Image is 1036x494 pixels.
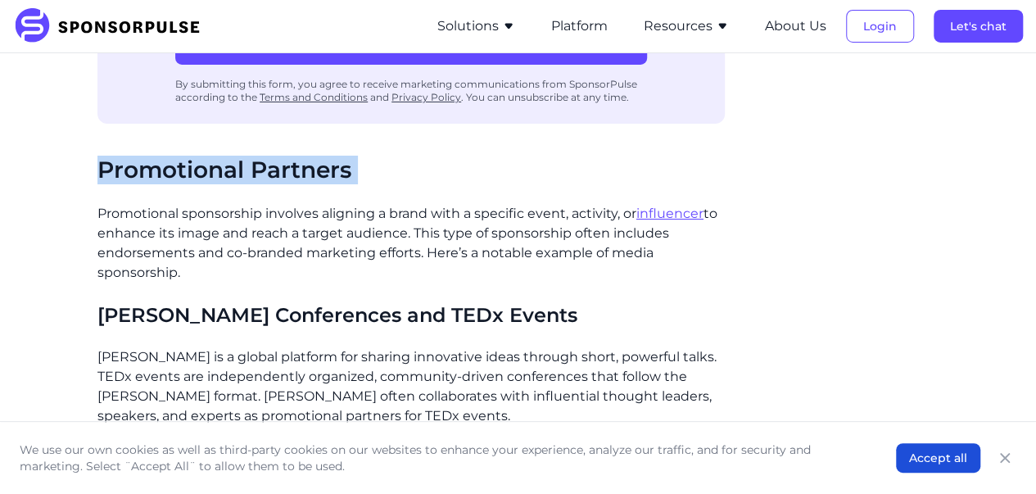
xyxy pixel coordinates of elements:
p: [PERSON_NAME] is a global platform for sharing innovative ideas through short, powerful talks. TE... [97,347,726,426]
iframe: Chat Widget [954,415,1036,494]
button: Solutions [437,16,515,36]
a: About Us [765,19,826,34]
a: Let's chat [934,19,1023,34]
button: About Us [765,16,826,36]
button: Platform [551,16,608,36]
div: By submitting this form, you agree to receive marketing communications from SponsorPulse accordin... [175,71,647,111]
a: Terms and Conditions [260,91,368,103]
img: SponsorPulse [13,8,212,44]
p: We use our own cookies as well as third-party cookies on our websites to enhance your experience,... [20,442,863,474]
a: Platform [551,19,608,34]
h2: Promotional Partners [97,156,726,184]
h3: [PERSON_NAME] Conferences and TEDx Events [97,302,726,328]
button: Accept all [896,443,980,473]
button: Resources [644,16,729,36]
p: Promotional sponsorship involves aligning a brand with a specific event, activity, or to enhance ... [97,204,726,283]
button: Let's chat [934,10,1023,43]
a: Privacy Policy [391,91,461,103]
a: influencer [636,206,703,221]
a: Login [846,19,914,34]
button: Login [846,10,914,43]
